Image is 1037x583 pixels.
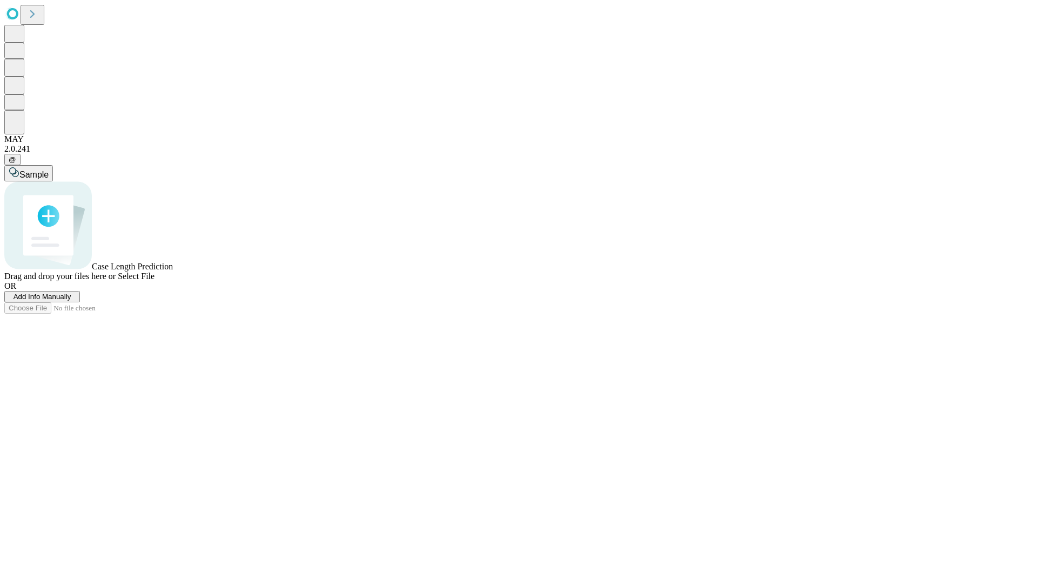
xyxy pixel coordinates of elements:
span: Sample [19,170,49,179]
span: OR [4,281,16,290]
div: MAY [4,134,1033,144]
span: Drag and drop your files here or [4,272,116,281]
button: Sample [4,165,53,181]
button: Add Info Manually [4,291,80,302]
span: Select File [118,272,154,281]
div: 2.0.241 [4,144,1033,154]
button: @ [4,154,21,165]
span: @ [9,155,16,164]
span: Case Length Prediction [92,262,173,271]
span: Add Info Manually [14,293,71,301]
